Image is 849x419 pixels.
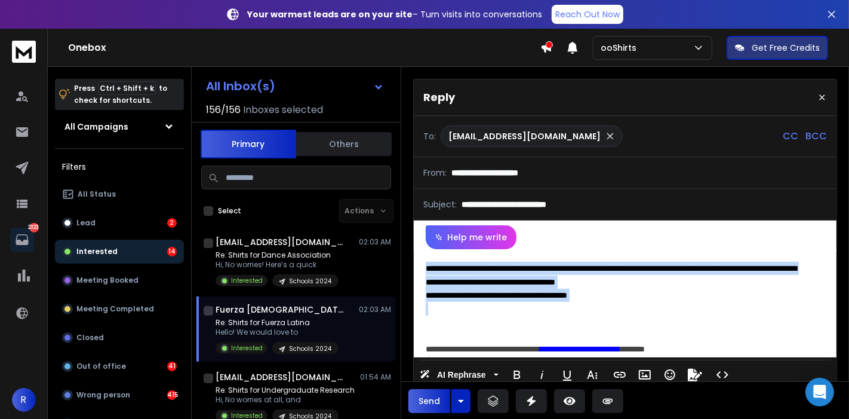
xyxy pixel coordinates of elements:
[296,131,392,157] button: Others
[55,383,184,407] button: Wrong person415
[555,8,620,20] p: Reach Out Now
[506,363,528,387] button: Bold (Ctrl+B)
[64,121,128,133] h1: All Campaigns
[581,363,604,387] button: More Text
[55,297,184,321] button: Meeting Completed
[752,42,820,54] p: Get Free Credits
[231,344,263,353] p: Interested
[359,237,391,247] p: 02:03 AM
[206,103,241,117] span: 156 / 156
[196,74,393,98] button: All Inbox(s)
[55,354,184,378] button: Out of office41
[167,247,177,256] div: 14
[55,268,184,292] button: Meeting Booked
[359,305,391,314] p: 02:03 AM
[426,225,516,249] button: Help me write
[601,42,641,54] p: ooShirts
[684,363,706,387] button: Signature
[423,198,457,210] p: Subject:
[167,390,177,400] div: 415
[74,82,167,106] p: Press to check for shortcuts.
[68,41,540,55] h1: Onebox
[423,89,455,106] p: Reply
[76,362,126,371] p: Out of office
[201,130,296,158] button: Primary
[216,386,355,395] p: Re: Shirts for Undergraduate Research
[167,218,177,228] div: 2
[783,129,798,143] p: CC
[289,277,331,286] p: Schools 2024
[727,36,828,60] button: Get Free Credits
[289,344,331,353] p: Schools 2024
[805,378,834,406] div: Open Intercom Messenger
[55,211,184,235] button: Lead2
[55,182,184,206] button: All Status
[12,41,36,63] img: logo
[76,247,118,256] p: Interested
[552,5,623,24] a: Reach Out Now
[247,8,542,20] p: – Turn visits into conversations
[216,395,355,405] p: Hi, No worries at all, and
[98,81,156,95] span: Ctrl + Shift + k
[167,362,177,371] div: 41
[417,363,501,387] button: AI Rephrase
[216,328,339,337] p: Hello! We would love to
[29,223,39,233] p: 2323
[247,8,413,20] strong: Your warmest leads are on your site
[608,363,631,387] button: Insert Link (Ctrl+K)
[12,388,36,412] button: R
[216,304,347,316] h1: Fuerza [DEMOGRAPHIC_DATA]
[216,371,347,383] h1: [EMAIL_ADDRESS][DOMAIN_NAME]
[76,390,130,400] p: Wrong person
[55,158,184,175] h3: Filters
[423,167,447,179] p: From:
[448,130,601,142] p: [EMAIL_ADDRESS][DOMAIN_NAME]
[55,240,184,264] button: Interested14
[10,228,34,252] a: 2323
[556,363,579,387] button: Underline (Ctrl+U)
[78,189,116,199] p: All Status
[216,318,339,328] p: Re: Shirts for Fuerza Latina
[805,129,827,143] p: BCC
[216,260,339,270] p: Hi, No worries! Here’s a quick
[76,276,139,285] p: Meeting Booked
[206,80,275,92] h1: All Inbox(s)
[633,363,656,387] button: Insert Image (Ctrl+P)
[76,218,96,228] p: Lead
[76,333,104,342] p: Closed
[76,304,154,314] p: Meeting Completed
[218,206,241,216] label: Select
[216,250,339,260] p: Re: Shirts for Dance Association
[711,363,734,387] button: Code View
[231,276,263,285] p: Interested
[55,326,184,350] button: Closed
[360,372,391,382] p: 01:54 AM
[435,370,488,380] span: AI Rephrase
[423,130,436,142] p: To:
[531,363,553,387] button: Italic (Ctrl+I)
[55,115,184,139] button: All Campaigns
[243,103,323,117] h3: Inboxes selected
[408,389,450,413] button: Send
[216,236,347,248] h1: [EMAIL_ADDRESS][DOMAIN_NAME]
